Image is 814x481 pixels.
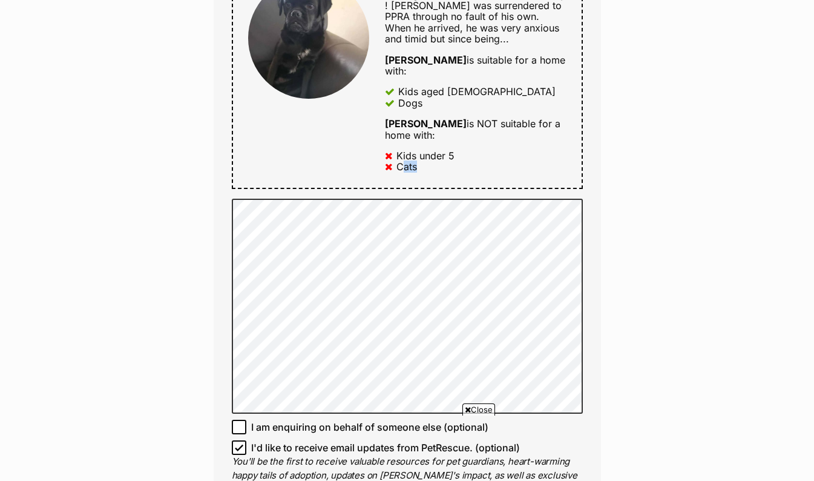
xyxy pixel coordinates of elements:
div: Kids aged [DEMOGRAPHIC_DATA] [398,86,556,97]
div: Dogs [398,98,422,108]
strong: [PERSON_NAME] [385,118,467,130]
div: Kids under 5 [396,150,455,161]
span: Close [462,403,495,416]
div: is NOT suitable for a home with: [385,118,566,141]
iframe: Advertisement [187,420,628,475]
div: Cats [396,161,417,172]
strong: [PERSON_NAME] [385,54,467,66]
div: is suitable for a home with: [385,55,566,77]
